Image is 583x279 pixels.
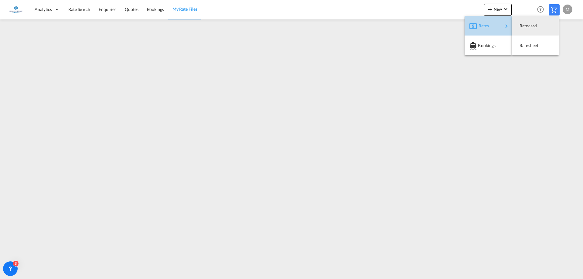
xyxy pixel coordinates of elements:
[517,38,554,53] div: Ratesheet
[478,39,485,52] span: Bookings
[520,20,526,32] span: Ratecard
[465,36,512,55] button: Bookings
[517,18,554,33] div: Ratecard
[503,22,510,30] md-icon: icon-chevron-right
[479,20,486,32] span: Rates
[520,39,526,52] span: Ratesheet
[469,38,507,53] div: Bookings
